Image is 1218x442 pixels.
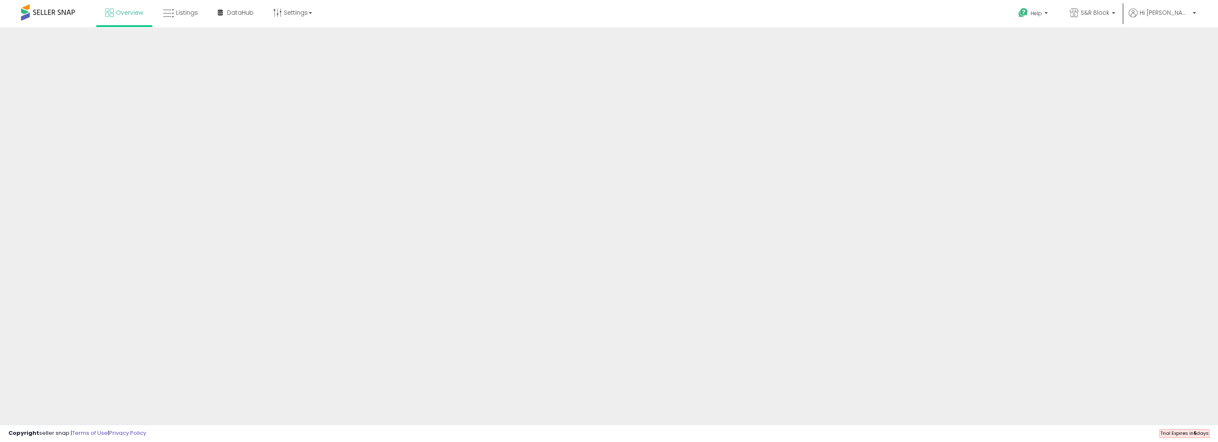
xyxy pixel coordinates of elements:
i: Get Help [1018,8,1028,18]
span: Overview [116,8,143,17]
span: Listings [176,8,198,17]
span: DataHub [227,8,254,17]
span: Hi [PERSON_NAME] [1140,8,1190,17]
a: Help [1012,1,1056,27]
span: Help [1031,10,1042,17]
span: S&R Block [1081,8,1109,17]
a: Hi [PERSON_NAME] [1129,8,1196,27]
